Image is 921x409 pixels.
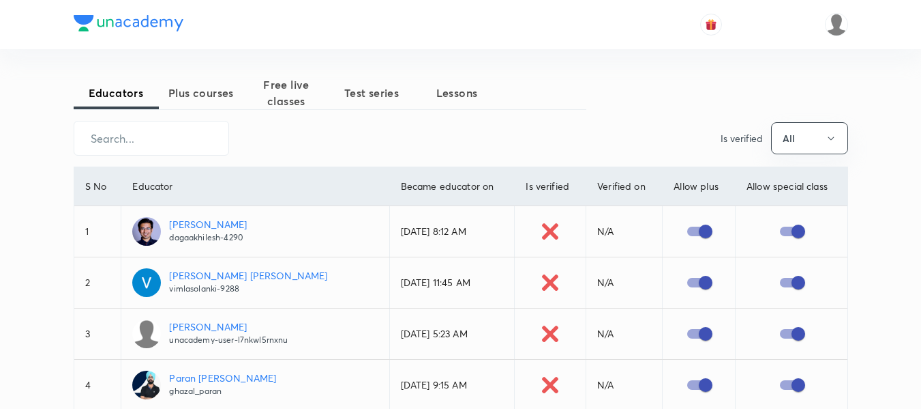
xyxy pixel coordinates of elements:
p: [PERSON_NAME] [169,217,247,231]
a: [PERSON_NAME]dagaakhilesh-4290 [132,217,378,246]
td: [DATE] 5:23 AM [389,309,515,360]
img: avatar [705,18,717,31]
th: Became educator on [389,167,515,206]
td: 3 [74,309,121,360]
button: All [771,122,848,154]
td: 1 [74,206,121,257]
p: Paran [PERSON_NAME] [169,371,276,385]
p: vimlasolanki-9288 [169,283,327,295]
span: Lessons [414,85,500,101]
th: Verified on [586,167,663,206]
input: Search... [74,121,228,156]
td: N/A [586,206,663,257]
a: Company Logo [74,15,183,35]
th: Educator [121,167,389,206]
td: N/A [586,309,663,360]
td: 2 [74,257,121,309]
span: Test series [329,85,414,101]
p: ghazal_paran [169,385,276,397]
th: S No [74,167,121,206]
p: unacademy-user-l7nkwl5rnxnu [169,334,288,346]
p: dagaakhilesh-4290 [169,231,247,244]
span: Free live classes [244,76,329,109]
td: [DATE] 11:45 AM [389,257,515,309]
p: [PERSON_NAME] [169,320,288,334]
td: N/A [586,257,663,309]
a: Paran [PERSON_NAME]ghazal_paran [132,371,378,399]
img: Company Logo [74,15,183,31]
span: Plus courses [159,85,244,101]
span: Educators [74,85,159,101]
td: [DATE] 8:12 AM [389,206,515,257]
a: [PERSON_NAME] [PERSON_NAME]vimlasolanki-9288 [132,268,378,297]
a: [PERSON_NAME]unacademy-user-l7nkwl5rnxnu [132,320,378,348]
p: Is verified [721,131,763,145]
img: nikita patil [825,13,848,36]
p: [PERSON_NAME] [PERSON_NAME] [169,268,327,283]
th: Allow special class [736,167,847,206]
button: avatar [700,14,722,36]
th: Allow plus [663,167,736,206]
th: Is verified [515,167,586,206]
